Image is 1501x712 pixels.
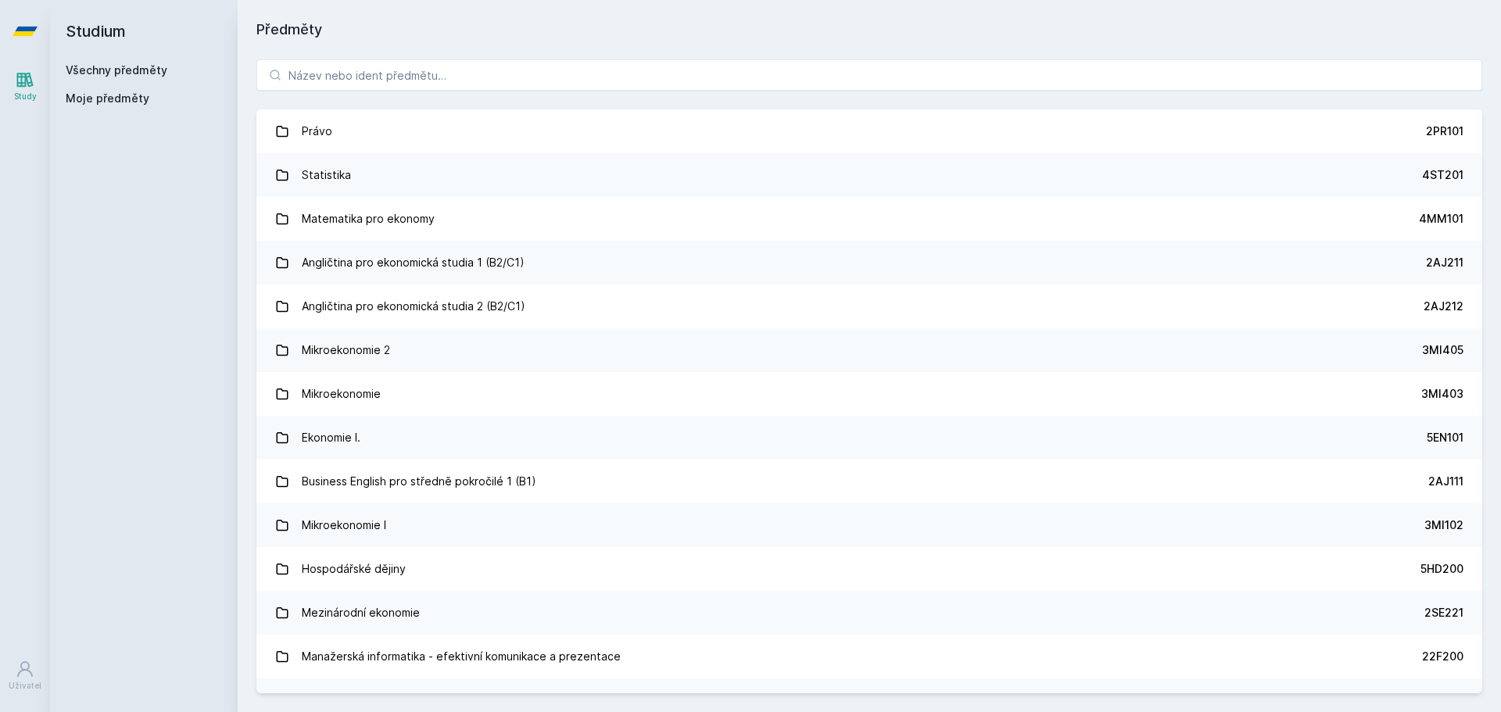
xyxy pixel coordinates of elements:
[302,422,360,453] div: Ekonomie I.
[256,416,1482,460] a: Ekonomie I. 5EN101
[256,635,1482,678] a: Manažerská informatika - efektivní komunikace a prezentace 22F200
[1424,605,1463,621] div: 2SE221
[256,19,1482,41] h1: Předměty
[1422,649,1463,664] div: 22F200
[302,466,536,497] div: Business English pro středně pokročilé 1 (B1)
[1427,430,1463,445] div: 5EN101
[302,203,435,234] div: Matematika pro ekonomy
[256,591,1482,635] a: Mezinárodní ekonomie 2SE221
[256,460,1482,503] a: Business English pro středně pokročilé 1 (B1) 2AJ111
[256,59,1482,91] input: Název nebo ident předmětu…
[1426,123,1463,139] div: 2PR101
[3,63,47,110] a: Study
[1419,211,1463,227] div: 4MM101
[1422,342,1463,358] div: 3MI405
[3,652,47,699] a: Uživatel
[1422,167,1463,183] div: 4ST201
[256,328,1482,372] a: Mikroekonomie 2 3MI405
[1426,255,1463,270] div: 2AJ211
[256,109,1482,153] a: Právo 2PR101
[302,247,525,278] div: Angličtina pro ekonomická studia 1 (B2/C1)
[256,153,1482,197] a: Statistika 4ST201
[66,63,167,77] a: Všechny předměty
[9,680,41,692] div: Uživatel
[302,116,332,147] div: Právo
[1420,561,1463,577] div: 5HD200
[1424,299,1463,314] div: 2AJ212
[256,547,1482,591] a: Hospodářské dějiny 5HD200
[302,378,381,410] div: Mikroekonomie
[256,284,1482,328] a: Angličtina pro ekonomická studia 2 (B2/C1) 2AJ212
[14,91,37,102] div: Study
[256,241,1482,284] a: Angličtina pro ekonomická studia 1 (B2/C1) 2AJ211
[302,335,390,366] div: Mikroekonomie 2
[256,372,1482,416] a: Mikroekonomie 3MI403
[302,159,351,191] div: Statistika
[256,197,1482,241] a: Matematika pro ekonomy 4MM101
[302,553,406,585] div: Hospodářské dějiny
[302,291,525,322] div: Angličtina pro ekonomická studia 2 (B2/C1)
[1421,386,1463,402] div: 3MI403
[1424,517,1463,533] div: 3MI102
[1428,474,1463,489] div: 2AJ111
[302,510,386,541] div: Mikroekonomie I
[1426,692,1463,708] div: 1FU201
[302,597,420,628] div: Mezinárodní ekonomie
[256,503,1482,547] a: Mikroekonomie I 3MI102
[66,91,149,106] span: Moje předměty
[302,641,621,672] div: Manažerská informatika - efektivní komunikace a prezentace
